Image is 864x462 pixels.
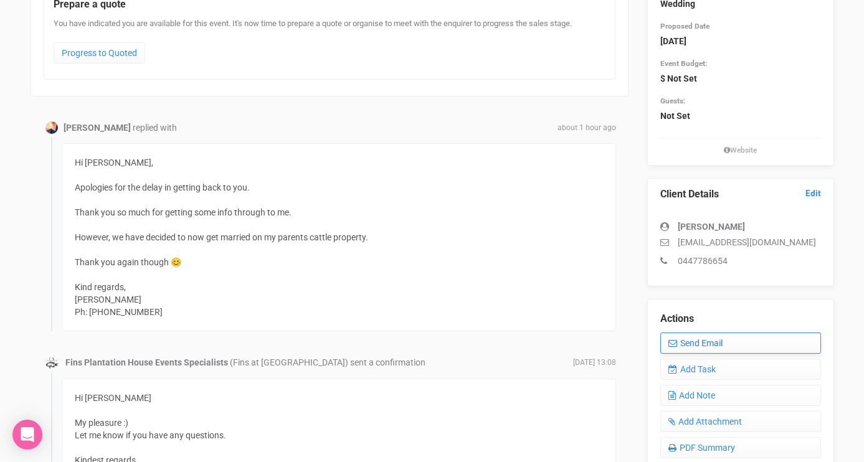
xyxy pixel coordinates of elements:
p: [EMAIL_ADDRESS][DOMAIN_NAME] [660,236,821,248]
span: [DATE] 13:08 [573,357,616,368]
legend: Client Details [660,187,821,202]
strong: [PERSON_NAME] [678,222,745,232]
p: 0447786654 [660,255,821,267]
strong: Not Set [660,111,690,121]
img: data [45,357,58,369]
strong: $ Not Set [660,73,697,83]
a: Add Task [660,359,821,380]
a: Edit [805,187,821,199]
small: Proposed Date [660,22,710,31]
strong: [PERSON_NAME] [64,123,131,133]
small: Website [660,145,821,156]
a: PDF Summary [660,437,821,458]
div: Open Intercom Messenger [12,420,42,450]
a: Progress to Quoted [54,42,145,64]
img: Profile Image [45,121,58,134]
strong: [DATE] [660,36,686,46]
strong: Fins Plantation House Events Specialists [65,357,228,367]
div: Hi [PERSON_NAME], Apologies for the delay in getting back to you. Thank you so much for getting s... [62,143,616,331]
small: Event Budget: [660,59,707,68]
div: You have indicated you are available for this event. It's now time to prepare a quote or organise... [54,18,605,70]
a: Add Note [660,385,821,406]
span: about 1 hour ago [558,123,616,133]
small: Guests: [660,97,685,105]
span: (Fins at [GEOGRAPHIC_DATA]) sent a confirmation [230,357,425,367]
a: Send Email [660,332,821,354]
legend: Actions [660,312,821,326]
a: Add Attachment [660,411,821,432]
span: replied with [133,123,177,133]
